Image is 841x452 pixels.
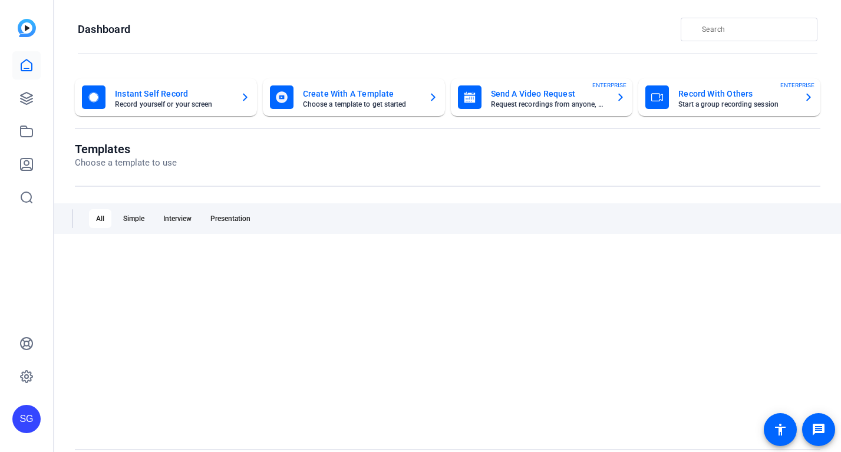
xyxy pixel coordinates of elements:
mat-card-subtitle: Choose a template to get started [303,101,419,108]
mat-icon: message [812,423,826,437]
div: Presentation [203,209,258,228]
span: ENTERPRISE [592,81,626,90]
mat-card-subtitle: Start a group recording session [678,101,794,108]
button: Create With A TemplateChoose a template to get started [263,78,445,116]
img: blue-gradient.svg [18,19,36,37]
button: Instant Self RecordRecord yourself or your screen [75,78,257,116]
h1: Dashboard [78,22,130,37]
mat-card-title: Send A Video Request [491,87,607,101]
input: Search [702,22,808,37]
div: SG [12,405,41,433]
div: Interview [156,209,199,228]
button: Record With OthersStart a group recording sessionENTERPRISE [638,78,820,116]
div: Simple [116,209,151,228]
mat-card-title: Create With A Template [303,87,419,101]
mat-card-subtitle: Request recordings from anyone, anywhere [491,101,607,108]
h1: Templates [75,142,177,156]
mat-card-title: Instant Self Record [115,87,231,101]
p: Choose a template to use [75,156,177,170]
div: All [89,209,111,228]
mat-icon: accessibility [773,423,787,437]
span: ENTERPRISE [780,81,814,90]
button: Send A Video RequestRequest recordings from anyone, anywhereENTERPRISE [451,78,633,116]
mat-card-subtitle: Record yourself or your screen [115,101,231,108]
mat-card-title: Record With Others [678,87,794,101]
